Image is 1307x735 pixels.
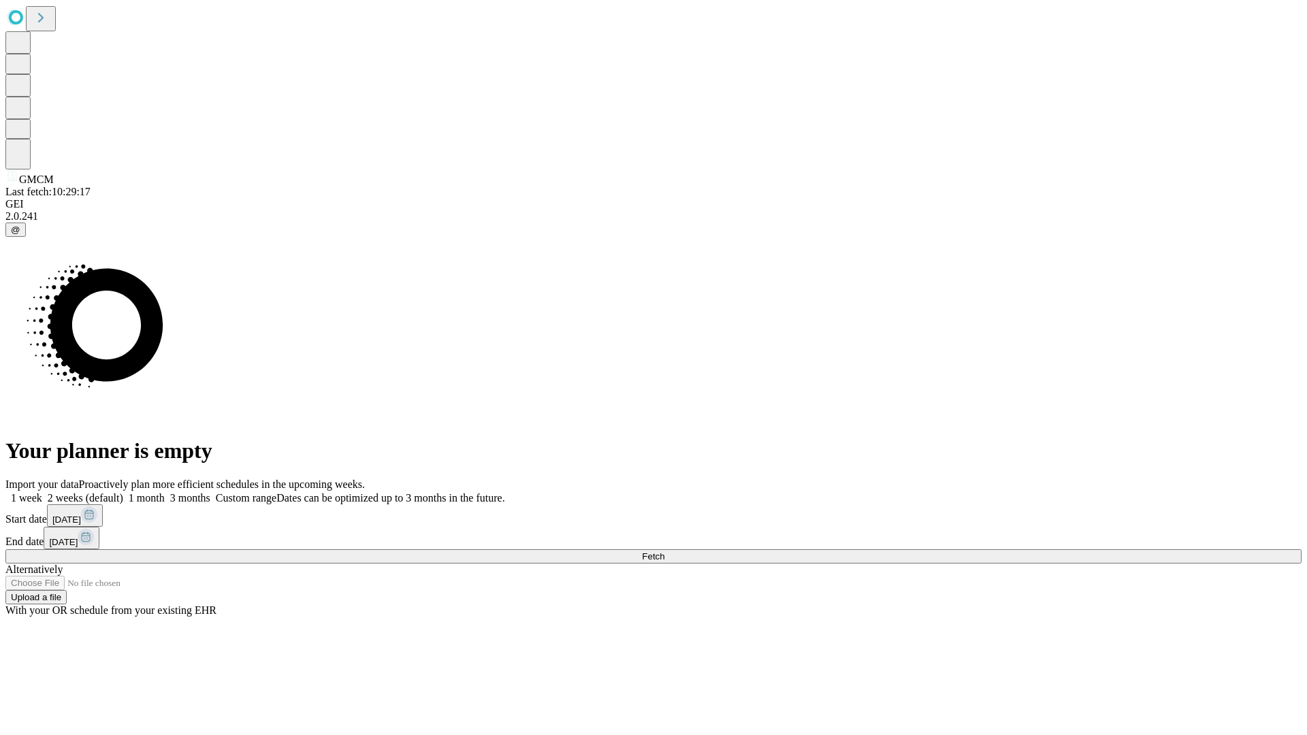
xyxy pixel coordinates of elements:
[5,504,1302,527] div: Start date
[5,438,1302,463] h1: Your planner is empty
[170,492,210,504] span: 3 months
[5,198,1302,210] div: GEI
[129,492,165,504] span: 1 month
[11,225,20,235] span: @
[48,492,123,504] span: 2 weeks (default)
[642,551,664,561] span: Fetch
[52,514,81,525] span: [DATE]
[216,492,276,504] span: Custom range
[5,210,1302,223] div: 2.0.241
[44,527,99,549] button: [DATE]
[11,492,42,504] span: 1 week
[19,174,54,185] span: GMCM
[49,537,78,547] span: [DATE]
[5,478,79,490] span: Import your data
[5,549,1302,563] button: Fetch
[5,223,26,237] button: @
[5,186,91,197] span: Last fetch: 10:29:17
[79,478,365,490] span: Proactively plan more efficient schedules in the upcoming weeks.
[5,590,67,604] button: Upload a file
[5,563,63,575] span: Alternatively
[5,604,216,616] span: With your OR schedule from your existing EHR
[276,492,504,504] span: Dates can be optimized up to 3 months in the future.
[5,527,1302,549] div: End date
[47,504,103,527] button: [DATE]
